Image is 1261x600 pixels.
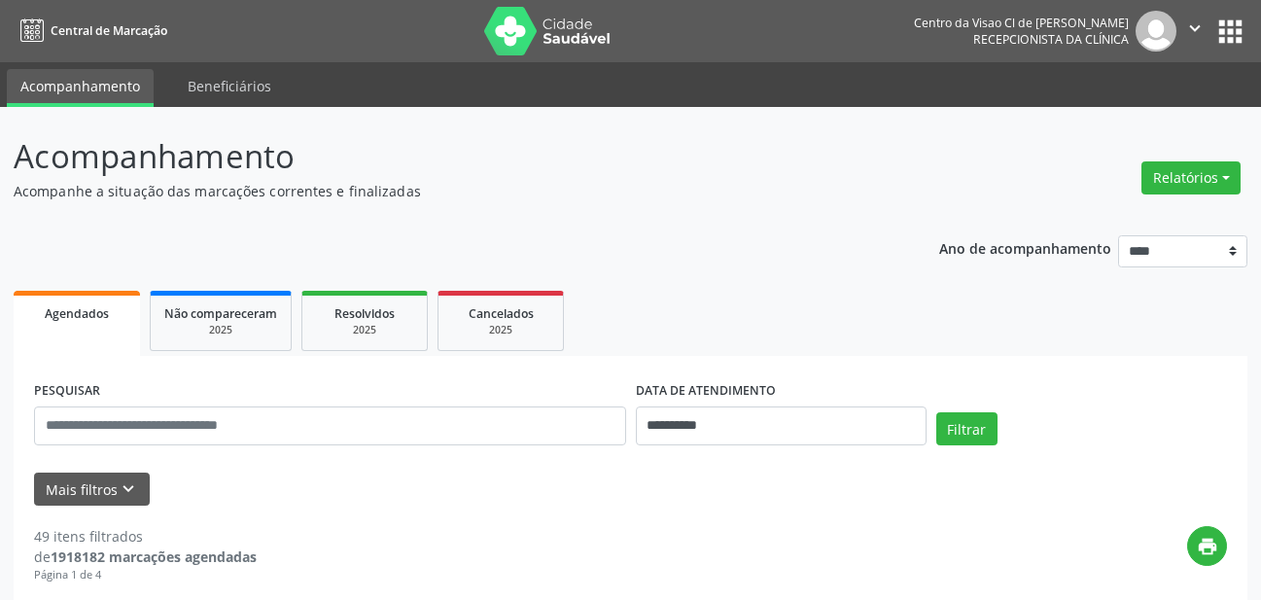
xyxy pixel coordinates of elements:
div: 2025 [164,323,277,337]
label: DATA DE ATENDIMENTO [636,376,776,406]
div: Página 1 de 4 [34,567,257,583]
a: Beneficiários [174,69,285,103]
a: Acompanhamento [7,69,154,107]
span: Recepcionista da clínica [973,31,1129,48]
button: Mais filtroskeyboard_arrow_down [34,473,150,507]
label: PESQUISAR [34,376,100,406]
button:  [1176,11,1213,52]
i: keyboard_arrow_down [118,478,139,500]
i: print [1197,536,1218,557]
span: Não compareceram [164,305,277,322]
span: Resolvidos [334,305,395,322]
img: img [1136,11,1176,52]
p: Acompanhamento [14,132,877,181]
p: Acompanhe a situação das marcações correntes e finalizadas [14,181,877,201]
span: Cancelados [469,305,534,322]
button: print [1187,526,1227,566]
span: Central de Marcação [51,22,167,39]
div: de [34,547,257,567]
button: apps [1213,15,1247,49]
div: Centro da Visao Cl de [PERSON_NAME] [914,15,1129,31]
p: Ano de acompanhamento [939,235,1111,260]
div: 49 itens filtrados [34,526,257,547]
i:  [1184,18,1206,39]
button: Relatórios [1141,161,1241,194]
strong: 1918182 marcações agendadas [51,547,257,566]
span: Agendados [45,305,109,322]
a: Central de Marcação [14,15,167,47]
div: 2025 [452,323,549,337]
button: Filtrar [936,412,998,445]
div: 2025 [316,323,413,337]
